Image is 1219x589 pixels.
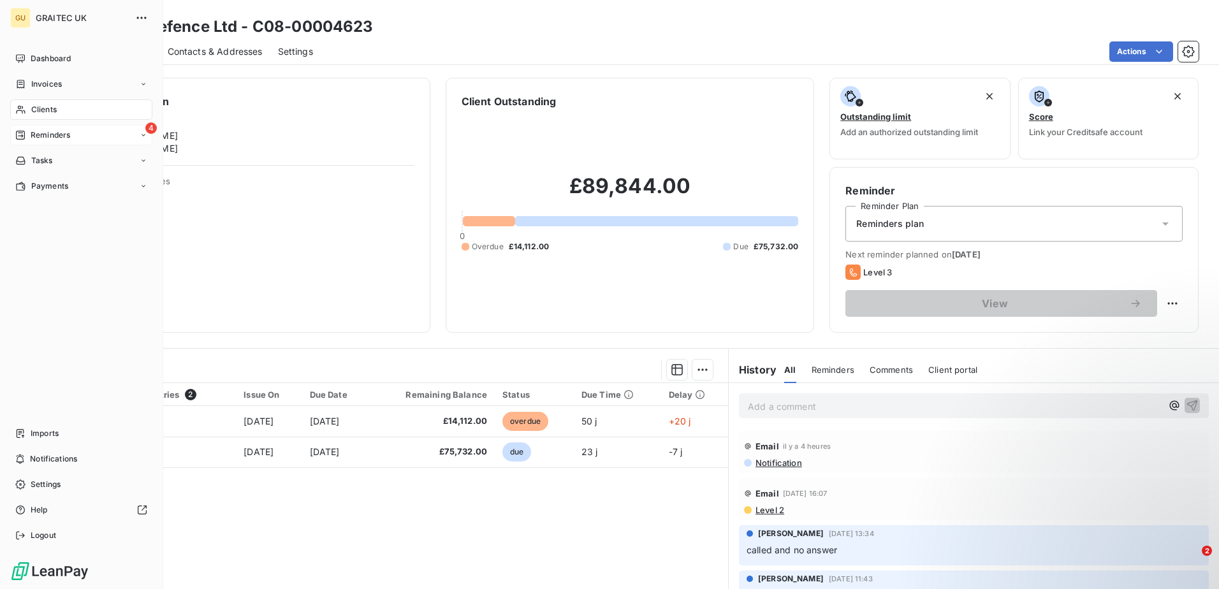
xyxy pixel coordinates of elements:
span: due [502,442,531,462]
span: 23 j [581,446,598,457]
span: Invoices [31,78,62,90]
span: 50 j [581,416,597,426]
span: Reminders [31,129,70,141]
span: overdue [502,412,548,431]
span: Client portal [928,365,977,375]
span: Comments [870,365,913,375]
div: GU [10,8,31,28]
span: Email [755,488,779,498]
span: Level 3 [863,267,892,277]
button: Outstanding limitAdd an authorized outstanding limit [829,78,1010,159]
span: Link your Creditsafe account [1029,127,1142,137]
span: Add an authorized outstanding limit [840,127,978,137]
span: Score [1029,112,1053,122]
span: £75,732.00 [754,241,799,252]
span: Tasks [31,155,53,166]
span: [DATE] 11:43 [829,575,873,583]
span: £14,112.00 [378,415,487,428]
span: Dashboard [31,53,71,64]
span: [DATE] 13:34 [829,530,874,537]
div: Due Time [581,389,653,400]
button: ScoreLink your Creditsafe account [1018,78,1199,159]
span: [DATE] [244,416,274,426]
h2: £89,844.00 [462,173,799,212]
span: Email [755,441,779,451]
span: called and no answer [747,544,837,555]
h6: Client information [77,94,414,109]
span: il y a 4 heures [783,442,831,450]
a: Help [10,500,152,520]
h6: History [729,362,777,377]
span: Reminders plan [856,217,924,230]
h3: STS Defence Ltd - C08-00004623 [112,15,374,38]
div: Remaining Balance [378,389,487,400]
span: [DATE] [244,446,274,457]
span: Help [31,504,48,516]
span: Due [733,241,748,252]
span: +20 j [669,416,691,426]
span: View [861,298,1129,309]
span: [PERSON_NAME] [758,528,824,539]
span: £75,732.00 [378,446,487,458]
span: [DATE] [952,249,981,259]
button: View [845,290,1157,317]
span: [PERSON_NAME] [758,573,824,585]
span: Contacts & Addresses [168,45,263,58]
span: Outstanding limit [840,112,911,122]
span: Imports [31,428,59,439]
span: Clients [31,104,57,115]
div: Delay [669,389,720,400]
span: 2 [185,389,196,400]
span: Notifications [30,453,77,465]
span: Logout [31,530,56,541]
span: Payments [31,180,68,192]
div: Status [502,389,566,400]
span: GRAITEC UK [36,13,128,23]
span: Settings [278,45,313,58]
span: Notification [754,458,802,468]
span: 0 [460,231,465,241]
div: Issue On [244,389,294,400]
span: [DATE] [310,416,340,426]
span: Next reminder planned on [845,249,1183,259]
span: [DATE] [310,446,340,457]
span: 4 [145,122,157,134]
h6: Reminder [845,183,1183,198]
img: Logo LeanPay [10,561,89,581]
iframe: Intercom notifications message [964,465,1219,555]
div: Due Date [310,389,363,400]
span: -7 j [669,446,683,457]
iframe: Intercom live chat [1176,546,1206,576]
span: Client Properties [103,176,414,194]
span: Level 2 [754,505,784,515]
span: Overdue [472,241,504,252]
span: [DATE] 16:07 [783,490,828,497]
span: £14,112.00 [509,241,550,252]
span: Reminders [812,365,854,375]
span: Settings [31,479,61,490]
button: Actions [1109,41,1173,62]
span: All [784,365,796,375]
span: 2 [1202,546,1212,556]
div: Accounting Entries [99,389,228,400]
h6: Client Outstanding [462,94,557,109]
